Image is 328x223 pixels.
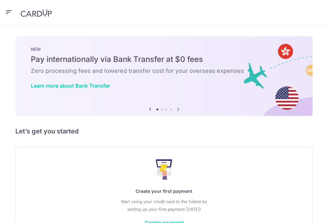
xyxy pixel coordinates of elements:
[15,126,313,136] h5: Let’s get you started
[31,82,110,89] a: Learn more about Bank Transfer
[31,54,297,64] h5: Pay internationally via Bank Transfer at $0 fees
[156,159,172,180] img: Make Payment
[15,36,313,116] img: Bank transfer banner
[21,9,52,17] img: CardUp
[31,47,297,52] p: NEW
[29,198,299,213] p: Start using your credit card to the fullest by setting up your first payment [DATE]!
[29,187,299,195] p: Create your first payment
[287,204,322,220] iframe: Opens a widget where you can find more information
[31,67,297,75] h6: Zero processing fees and lowered transfer cost for your overseas expenses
